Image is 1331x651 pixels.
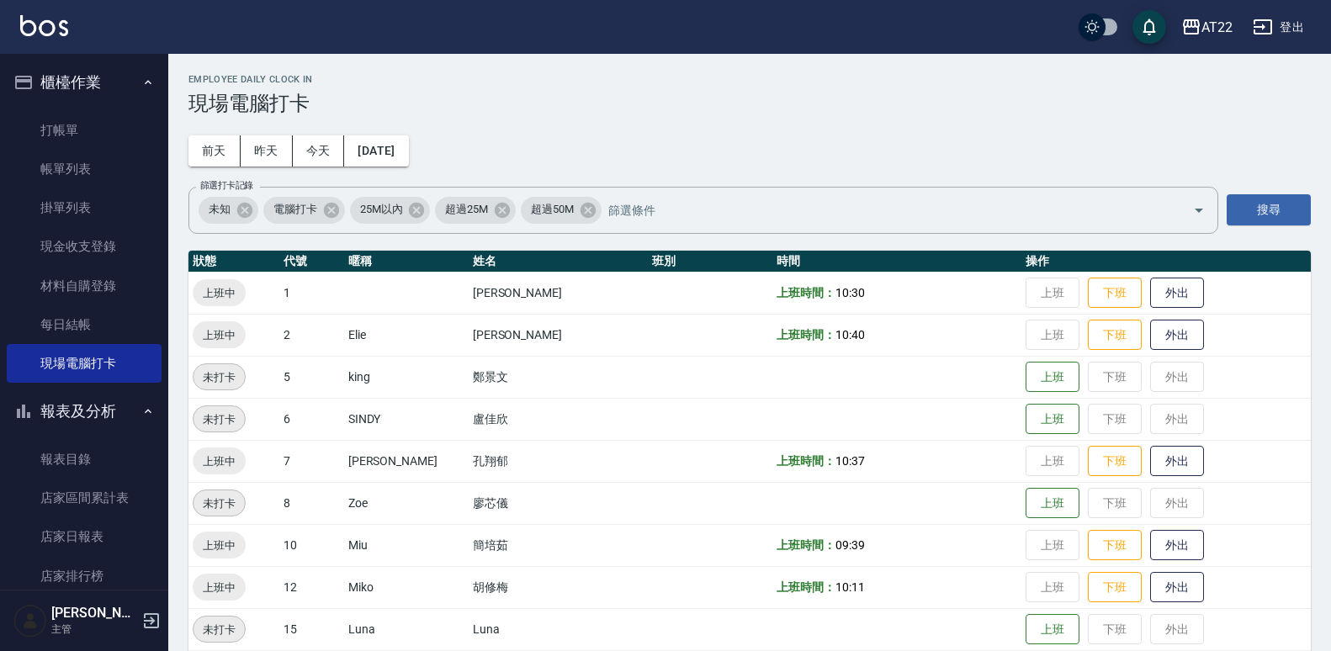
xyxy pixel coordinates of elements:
td: Elie [344,314,469,356]
th: 姓名 [469,251,649,273]
span: 上班中 [193,537,246,554]
a: 現場電腦打卡 [7,344,162,383]
h2: Employee Daily Clock In [188,74,1311,85]
button: save [1132,10,1166,44]
a: 材料自購登錄 [7,267,162,305]
h5: [PERSON_NAME] [51,605,137,622]
p: 主管 [51,622,137,637]
input: 篩選條件 [604,195,1164,225]
button: 搜尋 [1227,194,1311,225]
button: 下班 [1088,320,1142,351]
td: 2 [279,314,344,356]
a: 報表目錄 [7,440,162,479]
b: 上班時間： [777,538,835,552]
span: 10:11 [835,580,865,594]
td: [PERSON_NAME] [469,314,649,356]
span: 未打卡 [194,495,245,512]
a: 掛單列表 [7,188,162,227]
td: king [344,356,469,398]
td: 5 [279,356,344,398]
div: 25M以內 [350,197,431,224]
img: Logo [20,15,68,36]
button: 下班 [1088,572,1142,603]
td: 15 [279,608,344,650]
td: 8 [279,482,344,524]
a: 打帳單 [7,111,162,150]
td: 鄭景文 [469,356,649,398]
span: 未打卡 [194,621,245,638]
th: 狀態 [188,251,279,273]
td: 12 [279,566,344,608]
span: 上班中 [193,579,246,596]
td: [PERSON_NAME] [344,440,469,482]
td: Zoe [344,482,469,524]
span: 未知 [199,201,241,218]
span: 上班中 [193,453,246,470]
td: 1 [279,272,344,314]
th: 操作 [1021,251,1311,273]
button: 下班 [1088,278,1142,309]
img: Person [13,604,47,638]
td: Miko [344,566,469,608]
button: 報表及分析 [7,389,162,433]
button: 上班 [1026,614,1079,645]
div: 未知 [199,197,258,224]
b: 上班時間： [777,328,835,341]
button: AT22 [1175,10,1239,45]
b: 上班時間： [777,580,835,594]
div: 超過25M [435,197,516,224]
td: 孔翔郁 [469,440,649,482]
td: Luna [344,608,469,650]
th: 代號 [279,251,344,273]
button: 今天 [293,135,345,167]
a: 店家區間累計表 [7,479,162,517]
th: 暱稱 [344,251,469,273]
a: 店家日報表 [7,517,162,556]
td: 盧佳欣 [469,398,649,440]
a: 現金收支登錄 [7,227,162,266]
label: 篩選打卡記錄 [200,179,253,192]
td: SINDY [344,398,469,440]
span: 10:37 [835,454,865,468]
span: 超過50M [521,201,584,218]
div: AT22 [1201,17,1233,38]
h3: 現場電腦打卡 [188,92,1311,115]
a: 每日結帳 [7,305,162,344]
button: 上班 [1026,362,1079,393]
button: 外出 [1150,278,1204,309]
th: 班別 [648,251,772,273]
span: 未打卡 [194,368,245,386]
div: 電腦打卡 [263,197,345,224]
span: 上班中 [193,326,246,344]
button: 櫃檯作業 [7,61,162,104]
button: 外出 [1150,320,1204,351]
td: 7 [279,440,344,482]
span: 超過25M [435,201,498,218]
button: 上班 [1026,488,1079,519]
th: 時間 [772,251,1021,273]
span: 電腦打卡 [263,201,327,218]
button: 下班 [1088,530,1142,561]
td: 6 [279,398,344,440]
td: 10 [279,524,344,566]
td: 簡培茹 [469,524,649,566]
a: 帳單列表 [7,150,162,188]
div: 超過50M [521,197,602,224]
button: [DATE] [344,135,408,167]
button: 上班 [1026,404,1079,435]
button: 登出 [1246,12,1311,43]
td: 胡修梅 [469,566,649,608]
td: Miu [344,524,469,566]
button: Open [1185,197,1212,224]
span: 10:40 [835,328,865,341]
button: 下班 [1088,446,1142,477]
button: 外出 [1150,530,1204,561]
span: 25M以內 [350,201,413,218]
span: 09:39 [835,538,865,552]
button: 外出 [1150,446,1204,477]
span: 10:30 [835,286,865,299]
b: 上班時間： [777,454,835,468]
a: 店家排行榜 [7,557,162,595]
span: 未打卡 [194,410,245,428]
b: 上班時間： [777,286,835,299]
